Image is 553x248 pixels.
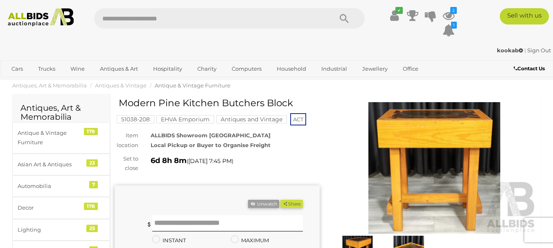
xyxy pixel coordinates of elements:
[324,8,365,29] button: Search
[514,65,545,71] b: Contact Us
[12,197,110,219] a: Decor 178
[12,219,110,241] a: Lighting 25
[152,236,186,245] label: INSTANT
[188,157,232,165] span: [DATE] 7:45 PM
[442,8,455,23] a: 2
[86,225,98,232] div: 25
[527,47,551,54] a: Sign Out
[119,98,318,108] h1: Modern Pine Kitchen Butchers Block
[316,62,352,76] a: Industrial
[4,8,78,27] img: Allbids.com.au
[226,62,267,76] a: Computers
[89,181,98,188] div: 7
[514,64,547,73] a: Contact Us
[248,200,279,208] button: Unwatch
[500,8,549,25] a: Sell with us
[12,175,110,197] a: Automobilia 7
[248,200,279,208] li: Unwatch this item
[151,142,271,148] strong: Local Pickup or Buyer to Organise Freight
[117,116,154,123] a: 51038-208
[497,47,523,54] strong: kookab
[332,102,537,234] img: Modern Pine Kitchen Butchers Block
[155,82,230,89] a: Antique & Vintage Furniture
[442,23,455,38] a: 1
[12,154,110,175] a: Asian Art & Antiques 23
[151,132,271,139] strong: ALLBIDS Showroom [GEOGRAPHIC_DATA]
[231,236,269,245] label: MAXIMUM
[187,158,233,164] span: ( )
[95,62,143,76] a: Antiques & Art
[18,225,85,235] div: Lighting
[216,116,287,123] a: Antiques and Vintage
[524,47,526,54] span: |
[18,128,85,147] div: Antique & Vintage Furniture
[84,203,98,210] div: 178
[84,128,98,135] div: 179
[18,160,85,169] div: Asian Art & Antiques
[20,103,102,121] h2: Antiques, Art & Memorabilia
[12,122,110,154] a: Antique & Vintage Furniture 179
[280,200,303,208] button: Share
[395,7,403,14] i: ✔
[216,115,287,123] mark: Antiques and Vintage
[156,116,214,123] a: EHVA Emporium
[6,62,28,76] a: Cars
[33,62,61,76] a: Trucks
[290,113,306,125] span: ACT
[108,154,144,173] div: Set to close
[108,131,144,150] div: Item location
[397,62,424,76] a: Office
[156,115,214,123] mark: EHVA Emporium
[86,159,98,167] div: 23
[18,203,85,212] div: Decor
[12,82,87,89] a: Antiques, Art & Memorabilia
[497,47,524,54] a: kookab
[117,115,154,123] mark: 51038-208
[357,62,393,76] a: Jewellery
[6,76,34,89] a: Sports
[271,62,311,76] a: Household
[450,7,457,14] i: 2
[148,62,187,76] a: Hospitality
[38,76,107,89] a: [GEOGRAPHIC_DATA]
[151,156,187,165] strong: 6d 8h 8m
[388,8,401,23] a: ✔
[95,82,147,89] a: Antiques & Vintage
[451,22,457,29] i: 1
[192,62,222,76] a: Charity
[18,181,85,191] div: Automobilia
[65,62,90,76] a: Wine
